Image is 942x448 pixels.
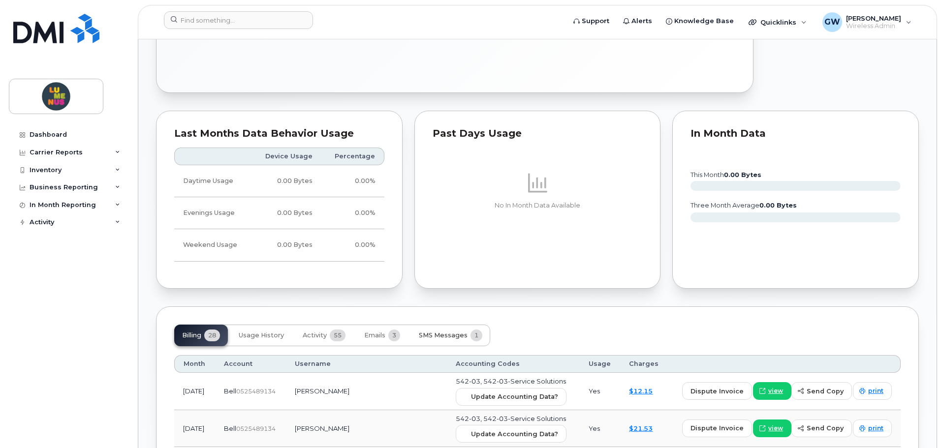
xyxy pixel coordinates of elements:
[691,129,901,139] div: In Month Data
[321,229,384,261] td: 0.00%
[330,329,345,341] span: 55
[388,329,400,341] span: 3
[674,16,734,26] span: Knowledge Base
[846,22,901,30] span: Wireless Admin
[620,355,668,373] th: Charges
[582,16,609,26] span: Support
[174,355,215,373] th: Month
[629,424,653,432] a: $21.53
[433,129,643,139] div: Past Days Usage
[419,331,468,339] span: SMS Messages
[321,148,384,165] th: Percentage
[629,387,653,395] a: $12.15
[691,423,744,433] span: dispute invoice
[791,419,852,437] button: send copy
[753,382,791,400] a: view
[251,148,321,165] th: Device Usage
[286,410,447,448] td: [PERSON_NAME]
[659,11,741,31] a: Knowledge Base
[853,382,892,400] a: print
[236,425,276,432] span: 0525489134
[682,419,752,437] button: dispute invoice
[868,424,883,433] span: print
[174,129,384,139] div: Last Months Data Behavior Usage
[321,197,384,229] td: 0.00%
[580,373,621,410] td: Yes
[456,415,566,422] span: 542-03, 542-03-Service Solutions
[824,16,840,28] span: GW
[753,419,791,437] a: view
[471,329,482,341] span: 1
[174,165,251,197] td: Daytime Usage
[456,425,566,443] button: Update Accounting Data?
[846,14,901,22] span: [PERSON_NAME]
[853,419,892,437] a: print
[868,387,883,395] span: print
[690,202,797,209] text: three month average
[286,355,447,373] th: Username
[174,229,384,261] tr: Friday from 6:00pm to Monday 8:00am
[807,387,844,396] span: send copy
[174,410,215,448] td: [DATE]
[682,382,752,400] button: dispute invoice
[224,387,236,395] span: Bell
[303,331,327,339] span: Activity
[251,197,321,229] td: 0.00 Bytes
[251,229,321,261] td: 0.00 Bytes
[456,388,566,406] button: Update Accounting Data?
[321,165,384,197] td: 0.00%
[691,387,744,396] span: dispute invoice
[447,355,579,373] th: Accounting Codes
[251,165,321,197] td: 0.00 Bytes
[807,423,844,433] span: send copy
[174,373,215,410] td: [DATE]
[471,392,558,401] span: Update Accounting Data?
[768,387,783,395] span: view
[791,382,852,400] button: send copy
[164,11,313,29] input: Find something...
[759,202,797,209] tspan: 0.00 Bytes
[816,12,918,32] div: Gilbert Wan
[760,18,796,26] span: Quicklinks
[364,331,385,339] span: Emails
[724,171,761,179] tspan: 0.00 Bytes
[690,171,761,179] text: this month
[286,373,447,410] td: [PERSON_NAME]
[174,197,384,229] tr: Weekdays from 6:00pm to 8:00am
[616,11,659,31] a: Alerts
[239,331,284,339] span: Usage History
[580,410,621,448] td: Yes
[174,229,251,261] td: Weekend Usage
[471,429,558,439] span: Update Accounting Data?
[580,355,621,373] th: Usage
[174,197,251,229] td: Evenings Usage
[236,388,276,395] span: 0525489134
[456,377,566,385] span: 542-03, 542-03-Service Solutions
[768,424,783,433] span: view
[631,16,652,26] span: Alerts
[433,201,643,210] p: No In Month Data Available
[215,355,286,373] th: Account
[742,12,814,32] div: Quicklinks
[224,424,236,432] span: Bell
[566,11,616,31] a: Support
